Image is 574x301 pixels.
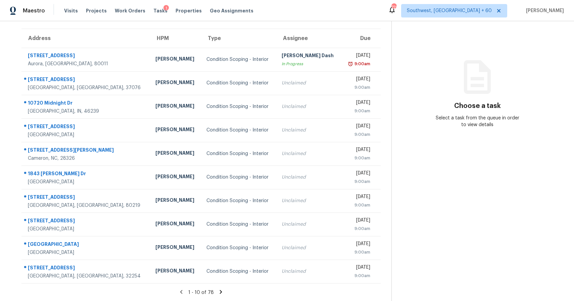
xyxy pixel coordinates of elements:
div: Unclaimed [282,221,336,228]
div: [STREET_ADDRESS][PERSON_NAME] [28,147,145,155]
div: 9:00am [346,131,370,138]
div: Condition Scoping - Interior [206,221,271,228]
div: Unclaimed [282,174,336,181]
div: [GEOGRAPHIC_DATA] [28,179,145,185]
div: [STREET_ADDRESS] [28,76,145,84]
div: Condition Scoping - Interior [206,80,271,86]
div: Condition Scoping - Interior [206,244,271,251]
div: [DATE] [346,240,370,249]
div: [DATE] [346,146,370,155]
div: In Progress [282,61,336,67]
span: Maestro [23,7,45,14]
div: [STREET_ADDRESS] [28,264,145,273]
span: [PERSON_NAME] [523,7,564,14]
div: [DATE] [346,264,370,272]
div: Condition Scoping - Interior [206,150,271,157]
div: [DATE] [346,99,370,108]
div: Unclaimed [282,244,336,251]
th: Type [201,29,276,48]
div: 9:00am [353,61,370,67]
div: 9:00am [346,84,370,91]
th: Assignee [276,29,341,48]
th: Address [21,29,150,48]
div: [PERSON_NAME] [155,103,196,111]
div: [GEOGRAPHIC_DATA], [GEOGRAPHIC_DATA], 80219 [28,202,145,209]
div: [PERSON_NAME] [155,79,196,87]
div: [DATE] [346,76,370,84]
div: Condition Scoping - Interior [206,56,271,63]
div: [PERSON_NAME] [155,244,196,252]
div: 9:00am [346,178,370,185]
div: [PERSON_NAME] [155,55,196,64]
div: [GEOGRAPHIC_DATA], [GEOGRAPHIC_DATA], 32254 [28,273,145,279]
div: [STREET_ADDRESS] [28,217,145,226]
div: [DATE] [346,217,370,225]
div: 9:00am [346,155,370,161]
span: Projects [86,7,107,14]
div: [DATE] [346,52,370,61]
div: [PERSON_NAME] [155,220,196,229]
div: 9:00am [346,272,370,279]
div: 1 [163,5,169,12]
div: [DATE] [346,170,370,178]
div: Unclaimed [282,268,336,275]
div: Select a task from the queue in order to view details [435,115,521,128]
h3: Choose a task [454,103,501,109]
div: Condition Scoping - Interior [206,127,271,134]
span: Southwest, [GEOGRAPHIC_DATA] + 60 [407,7,492,14]
div: [STREET_ADDRESS] [28,52,145,61]
div: 1843 [PERSON_NAME] Dr [28,170,145,179]
div: [PERSON_NAME] [155,126,196,135]
div: Cameron, NC, 28326 [28,155,145,162]
div: [GEOGRAPHIC_DATA] [28,249,145,256]
div: 9:00am [346,225,370,232]
span: 1 - 10 of 78 [188,290,214,295]
span: Geo Assignments [210,7,253,14]
div: 728 [391,4,396,11]
div: [PERSON_NAME] Dash [282,52,336,61]
div: Unclaimed [282,150,336,157]
div: Aurora, [GEOGRAPHIC_DATA], 80011 [28,61,145,67]
div: [GEOGRAPHIC_DATA] [28,226,145,232]
div: 9:00am [346,202,370,209]
th: Due [341,29,381,48]
div: [DATE] [346,193,370,202]
div: Condition Scoping - Interior [206,174,271,181]
div: Unclaimed [282,197,336,204]
div: 9:00am [346,249,370,256]
div: [PERSON_NAME] [155,267,196,276]
span: Properties [176,7,202,14]
div: Unclaimed [282,127,336,134]
div: 9:00am [346,108,370,114]
div: 10720 Midnight Dr [28,100,145,108]
div: [GEOGRAPHIC_DATA], IN, 46239 [28,108,145,115]
div: [GEOGRAPHIC_DATA] [28,241,145,249]
div: [PERSON_NAME] [155,197,196,205]
div: [PERSON_NAME] [155,173,196,182]
div: [GEOGRAPHIC_DATA], [GEOGRAPHIC_DATA], 37076 [28,84,145,91]
div: [STREET_ADDRESS] [28,194,145,202]
div: Condition Scoping - Interior [206,103,271,110]
div: [PERSON_NAME] [155,150,196,158]
div: [STREET_ADDRESS] [28,123,145,131]
div: Condition Scoping - Interior [206,197,271,204]
div: Condition Scoping - Interior [206,268,271,275]
img: Overdue Alarm Icon [348,61,353,67]
span: Work Orders [115,7,145,14]
span: Visits [64,7,78,14]
div: [GEOGRAPHIC_DATA] [28,131,145,138]
th: HPM [150,29,201,48]
span: Tasks [153,8,168,13]
div: Unclaimed [282,80,336,86]
div: Unclaimed [282,103,336,110]
div: [DATE] [346,123,370,131]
